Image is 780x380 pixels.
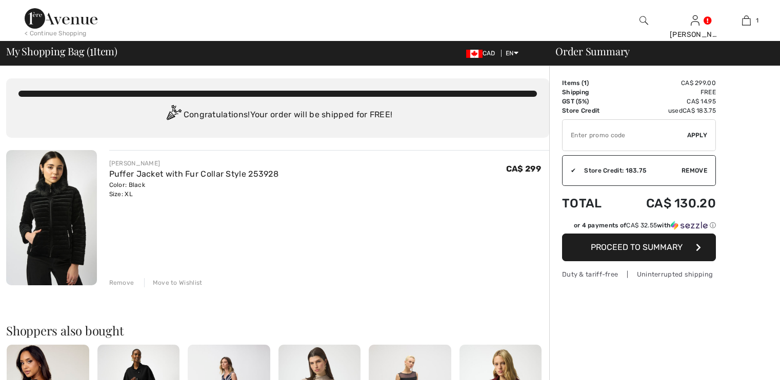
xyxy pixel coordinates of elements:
[562,106,618,115] td: Store Credit
[618,97,716,106] td: CA$ 14.95
[90,44,93,57] span: 1
[506,164,541,174] span: CA$ 299
[144,278,203,287] div: Move to Wishlist
[591,242,683,252] span: Proceed to Summary
[6,46,117,56] span: My Shopping Bag ( Item)
[670,29,720,40] div: [PERSON_NAME]
[691,15,699,25] a: Sign In
[721,14,771,27] a: 1
[6,324,549,336] h2: Shoppers also bought
[574,221,716,230] div: or 4 payments of with
[618,106,716,115] td: used
[6,150,97,285] img: Puffer Jacket with Fur Collar Style 253928
[163,105,184,125] img: Congratulation2.svg
[506,50,518,57] span: EN
[626,222,657,229] span: CA$ 32.55
[562,88,618,97] td: Shipping
[584,79,587,87] span: 1
[562,221,716,234] div: or 4 payments ofCA$ 32.55withSezzle Click to learn more about Sezzle
[109,180,279,199] div: Color: Black Size: XL
[756,16,758,25] span: 1
[683,107,716,114] span: CA$ 183.75
[25,29,87,38] div: < Continue Shopping
[466,50,483,58] img: Canadian Dollar
[109,169,279,179] a: Puffer Jacket with Fur Collar Style 253928
[562,269,716,279] div: Duty & tariff-free | Uninterrupted shipping
[618,78,716,88] td: CA$ 299.00
[563,166,576,175] div: ✔
[562,97,618,106] td: GST (5%)
[618,186,716,221] td: CA$ 130.20
[109,278,134,287] div: Remove
[639,14,648,27] img: search the website
[562,234,716,261] button: Proceed to Summary
[742,14,751,27] img: My Bag
[576,166,682,175] div: Store Credit: 183.75
[543,46,774,56] div: Order Summary
[691,14,699,27] img: My Info
[25,8,97,29] img: 1ère Avenue
[109,159,279,168] div: [PERSON_NAME]
[18,105,537,125] div: Congratulations! Your order will be shipped for FREE!
[466,50,499,57] span: CAD
[618,88,716,97] td: Free
[562,78,618,88] td: Items ( )
[562,186,618,221] td: Total
[687,131,708,140] span: Apply
[671,221,708,230] img: Sezzle
[563,120,687,151] input: Promo code
[682,166,707,175] span: Remove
